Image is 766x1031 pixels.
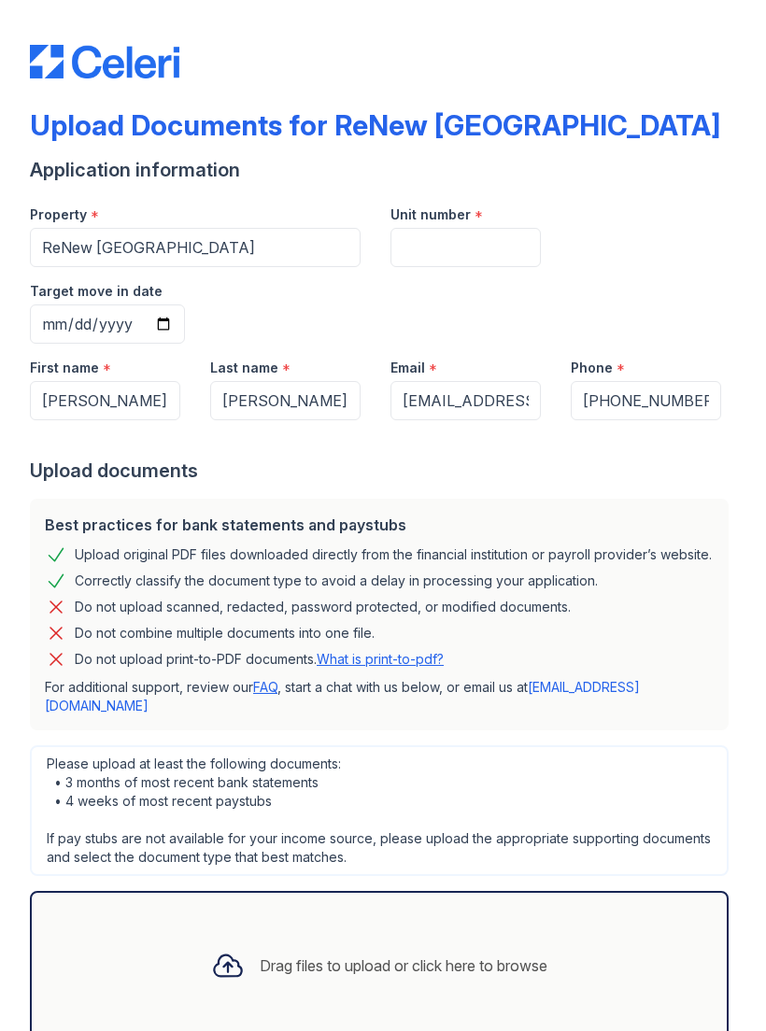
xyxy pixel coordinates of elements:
[30,745,729,876] div: Please upload at least the following documents: • 3 months of most recent bank statements • 4 wee...
[75,544,712,566] div: Upload original PDF files downloaded directly from the financial institution or payroll provider’...
[30,282,163,301] label: Target move in date
[30,108,720,142] div: Upload Documents for ReNew [GEOGRAPHIC_DATA]
[253,679,277,695] a: FAQ
[30,45,179,78] img: CE_Logo_Blue-a8612792a0a2168367f1c8372b55b34899dd931a85d93a1a3d3e32e68fde9ad4.png
[30,359,99,377] label: First name
[45,514,714,536] div: Best practices for bank statements and paystubs
[30,157,736,183] div: Application information
[390,205,471,224] label: Unit number
[75,596,571,618] div: Do not upload scanned, redacted, password protected, or modified documents.
[75,650,444,669] p: Do not upload print-to-PDF documents.
[30,205,87,224] label: Property
[45,679,640,713] a: [EMAIL_ADDRESS][DOMAIN_NAME]
[571,359,613,377] label: Phone
[317,651,444,667] a: What is print-to-pdf?
[260,954,547,977] div: Drag files to upload or click here to browse
[30,458,736,484] div: Upload documents
[45,678,714,715] p: For additional support, review our , start a chat with us below, or email us at
[75,622,375,644] div: Do not combine multiple documents into one file.
[210,359,278,377] label: Last name
[390,359,425,377] label: Email
[75,570,598,592] div: Correctly classify the document type to avoid a delay in processing your application.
